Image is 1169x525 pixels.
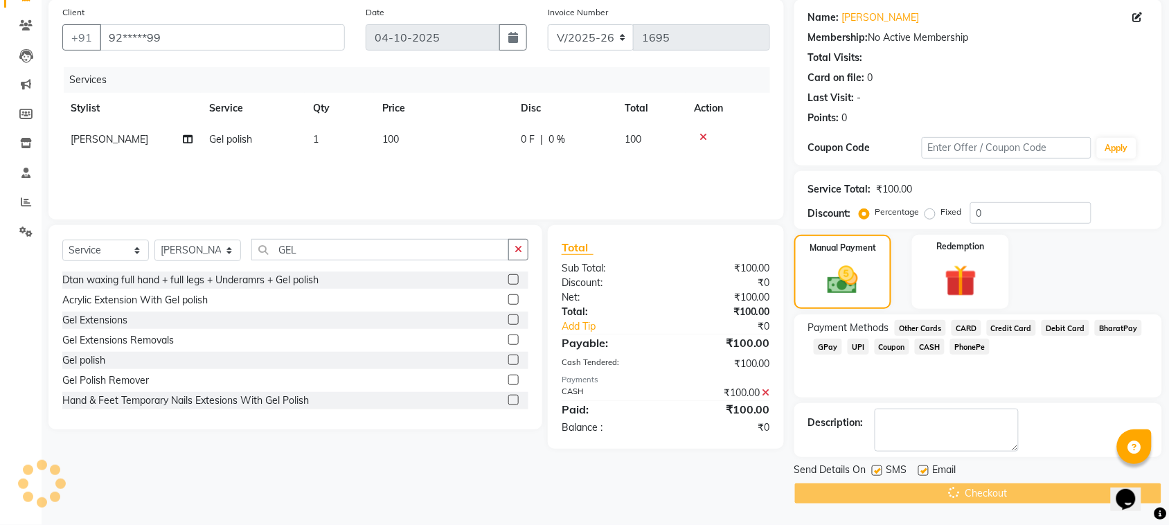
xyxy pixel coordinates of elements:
[551,420,666,435] div: Balance :
[808,111,839,125] div: Points:
[877,182,913,197] div: ₹100.00
[551,335,666,351] div: Payable:
[933,463,956,480] span: Email
[987,320,1037,336] span: Credit Card
[666,420,780,435] div: ₹0
[666,276,780,290] div: ₹0
[625,133,641,145] span: 100
[842,111,848,125] div: 0
[62,293,208,308] div: Acrylic Extension With Gel polish
[818,262,868,298] img: _cash.svg
[935,261,987,301] img: _gift.svg
[886,463,907,480] span: SMS
[808,416,864,430] div: Description:
[922,137,1091,159] input: Enter Offer / Coupon Code
[666,335,780,351] div: ₹100.00
[794,463,866,480] span: Send Details On
[209,133,252,145] span: Gel polish
[551,305,666,319] div: Total:
[62,333,174,348] div: Gel Extensions Removals
[875,339,910,355] span: Coupon
[62,313,127,328] div: Gel Extensions
[666,305,780,319] div: ₹100.00
[808,10,839,25] div: Name:
[62,393,309,408] div: Hand & Feet Temporary Nails Extesions With Gel Polish
[62,93,201,124] th: Stylist
[548,6,608,19] label: Invoice Number
[808,321,889,335] span: Payment Methods
[857,91,862,105] div: -
[540,132,543,147] span: |
[62,273,319,287] div: Dtan waxing full hand + full legs + Underamrs + Gel polish
[100,24,345,51] input: Search by Name/Mobile/Email/Code
[313,133,319,145] span: 1
[551,319,685,334] a: Add Tip
[808,51,863,65] div: Total Visits:
[937,240,985,253] label: Redemption
[950,339,990,355] span: PhonePe
[62,353,105,368] div: Gel polish
[551,276,666,290] div: Discount:
[201,93,305,124] th: Service
[251,239,509,260] input: Search or Scan
[941,206,962,218] label: Fixed
[666,290,780,305] div: ₹100.00
[374,93,512,124] th: Price
[808,206,851,221] div: Discount:
[382,133,399,145] span: 100
[366,6,384,19] label: Date
[685,319,780,334] div: ₹0
[62,6,84,19] label: Client
[551,386,666,400] div: CASH
[875,206,920,218] label: Percentage
[551,357,666,371] div: Cash Tendered:
[686,93,770,124] th: Action
[848,339,869,355] span: UPI
[562,240,594,255] span: Total
[666,401,780,418] div: ₹100.00
[666,261,780,276] div: ₹100.00
[808,91,855,105] div: Last Visit:
[895,320,946,336] span: Other Cards
[842,10,920,25] a: [PERSON_NAME]
[952,320,981,336] span: CARD
[868,71,873,85] div: 0
[305,93,374,124] th: Qty
[810,242,876,254] label: Manual Payment
[62,24,101,51] button: +91
[551,261,666,276] div: Sub Total:
[548,132,565,147] span: 0 %
[616,93,686,124] th: Total
[1042,320,1089,336] span: Debit Card
[808,30,868,45] div: Membership:
[814,339,842,355] span: GPay
[1097,138,1136,159] button: Apply
[521,132,535,147] span: 0 F
[1111,470,1155,511] iframe: chat widget
[1095,320,1142,336] span: BharatPay
[808,30,1148,45] div: No Active Membership
[666,357,780,371] div: ₹100.00
[64,67,780,93] div: Services
[666,386,780,400] div: ₹100.00
[551,290,666,305] div: Net:
[808,141,922,155] div: Coupon Code
[808,182,871,197] div: Service Total:
[71,133,148,145] span: [PERSON_NAME]
[915,339,945,355] span: CASH
[512,93,616,124] th: Disc
[62,373,149,388] div: Gel Polish Remover
[551,401,666,418] div: Paid:
[562,374,770,386] div: Payments
[808,71,865,85] div: Card on file:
